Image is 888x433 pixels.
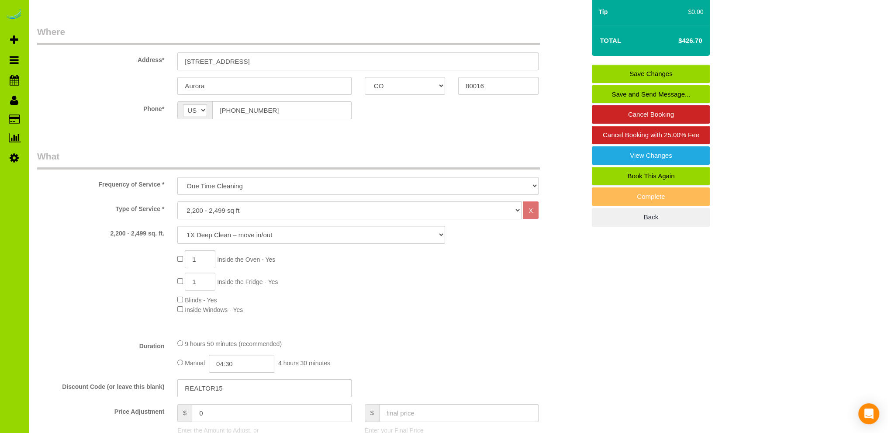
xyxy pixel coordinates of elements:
a: View Changes [592,146,710,165]
label: Frequency of Service * [31,177,171,189]
input: City* [177,77,351,95]
span: Inside Windows - Yes [185,306,243,313]
label: Duration [31,339,171,350]
a: Save and Send Message... [592,85,710,104]
label: 2,200 - 2,499 sq. ft. [31,226,171,238]
div: $0.00 [662,7,703,16]
img: Automaid Logo [5,9,23,21]
h4: $426.70 [652,37,702,45]
span: $ [365,404,379,422]
span: Blinds - Yes [185,297,217,304]
a: Back [592,208,710,226]
span: Inside the Fridge - Yes [217,278,278,285]
label: Phone* [31,101,171,113]
span: Manual [185,360,205,367]
span: 4 hours 30 minutes [278,360,330,367]
input: final price [379,404,539,422]
legend: What [37,150,540,170]
a: Save Changes [592,65,710,83]
label: Price Adjustment [31,404,171,416]
div: Open Intercom Messenger [858,403,879,424]
legend: Where [37,25,540,45]
label: Type of Service * [31,201,171,213]
span: 9 hours 50 minutes (recommended) [185,340,282,347]
label: Discount Code (or leave this blank) [31,379,171,391]
span: Inside the Oven - Yes [217,256,275,263]
label: Address* [31,52,171,64]
input: Zip Code* [458,77,539,95]
label: Tip [598,7,608,16]
span: $ [177,404,192,422]
span: Cancel Booking with 25.00% Fee [603,131,699,139]
a: Cancel Booking [592,105,710,124]
a: Book This Again [592,167,710,185]
a: Cancel Booking with 25.00% Fee [592,126,710,144]
strong: Total [600,37,621,44]
input: Phone* [212,101,351,119]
